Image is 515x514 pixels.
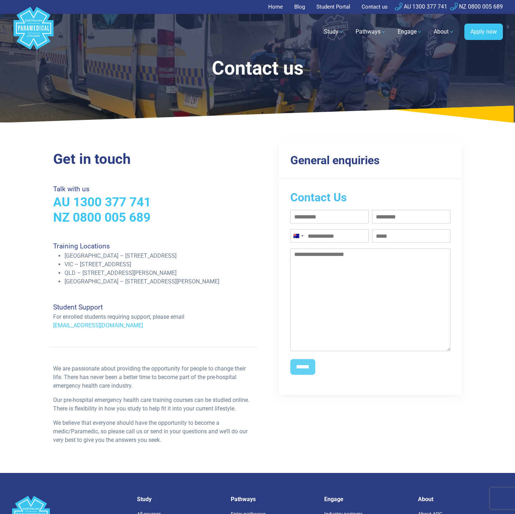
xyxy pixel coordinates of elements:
li: VIC – [STREET_ADDRESS] [65,260,253,269]
a: Apply now [464,24,503,40]
p: Our pre-hospital emergency health care training courses can be studied online. There is flexibili... [53,396,253,413]
h5: About [418,496,503,503]
a: About [429,22,459,42]
h4: Training Locations [53,242,253,250]
li: [GEOGRAPHIC_DATA] – [STREET_ADDRESS] [65,252,253,260]
p: For enrolled students requiring support, please email [53,313,253,321]
h4: Student Support [53,303,253,311]
h2: Get in touch [53,151,253,168]
button: Selected country [291,230,306,242]
a: Engage [393,22,427,42]
h5: Pathways [231,496,316,503]
h4: Talk with us [53,185,253,193]
a: NZ 0800 005 689 [53,210,151,225]
a: Pathways [351,22,391,42]
h5: Study [137,496,222,503]
h1: Contact us [73,57,442,80]
a: NZ 0800 005 689 [450,3,503,10]
h2: Contact Us [290,191,450,204]
li: QLD – [STREET_ADDRESS][PERSON_NAME] [65,269,253,277]
a: [EMAIL_ADDRESS][DOMAIN_NAME] [53,322,143,329]
p: We are passionate about providing the opportunity for people to change their life. There has neve... [53,364,253,390]
h5: Engage [324,496,409,503]
a: AU 1300 377 741 [53,195,151,210]
a: AU 1300 377 741 [395,3,447,10]
a: Study [320,22,348,42]
h3: General enquiries [290,153,450,167]
a: Australian Paramedical College [12,14,55,50]
p: We believe that everyone should have the opportunity to become a medic/Paramedic, so please call ... [53,419,253,444]
li: [GEOGRAPHIC_DATA] – [STREET_ADDRESS][PERSON_NAME] [65,277,253,286]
